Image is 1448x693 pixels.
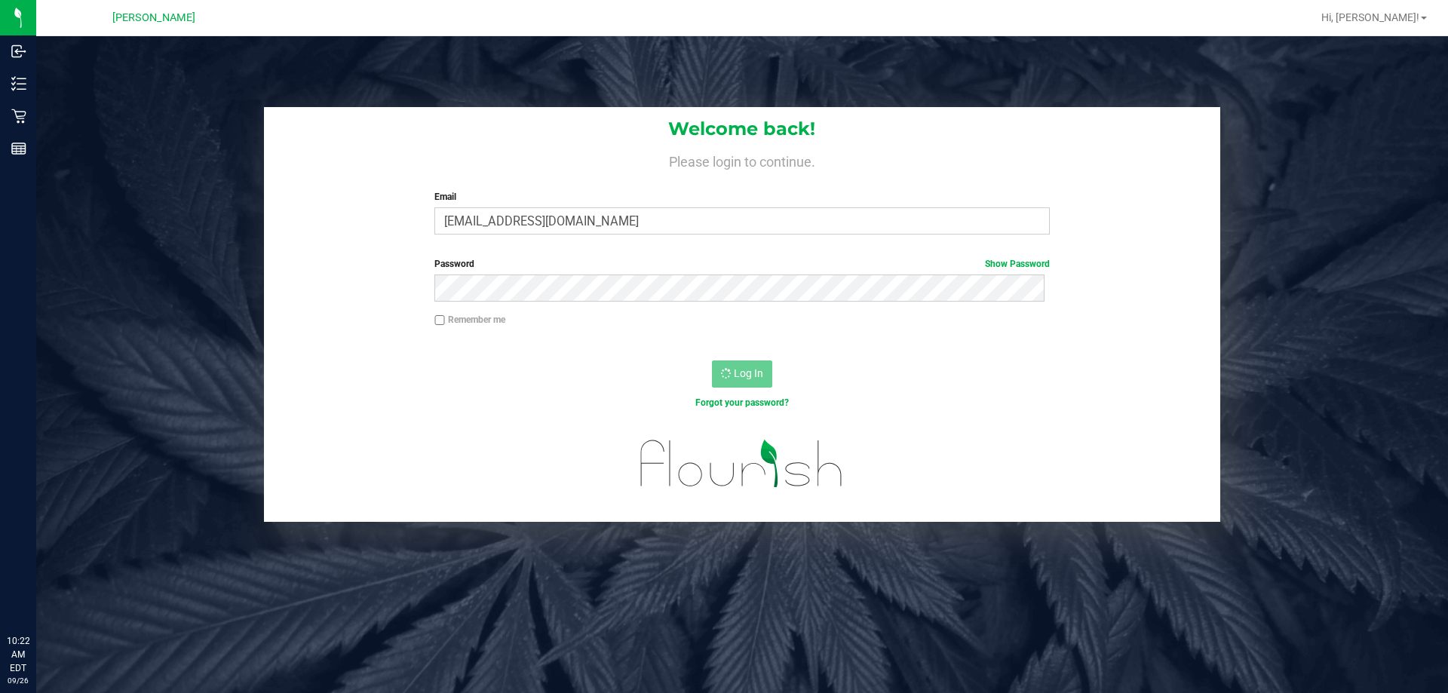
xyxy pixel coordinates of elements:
[434,315,445,326] input: Remember me
[11,109,26,124] inline-svg: Retail
[985,259,1050,269] a: Show Password
[11,76,26,91] inline-svg: Inventory
[264,119,1220,139] h1: Welcome back!
[11,141,26,156] inline-svg: Reports
[264,151,1220,169] h4: Please login to continue.
[7,634,29,675] p: 10:22 AM EDT
[112,11,195,24] span: [PERSON_NAME]
[434,190,1049,204] label: Email
[434,259,474,269] span: Password
[695,397,789,408] a: Forgot your password?
[622,425,861,502] img: flourish_logo.svg
[712,360,772,388] button: Log In
[734,367,763,379] span: Log In
[434,313,505,327] label: Remember me
[11,44,26,59] inline-svg: Inbound
[1321,11,1419,23] span: Hi, [PERSON_NAME]!
[7,675,29,686] p: 09/26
